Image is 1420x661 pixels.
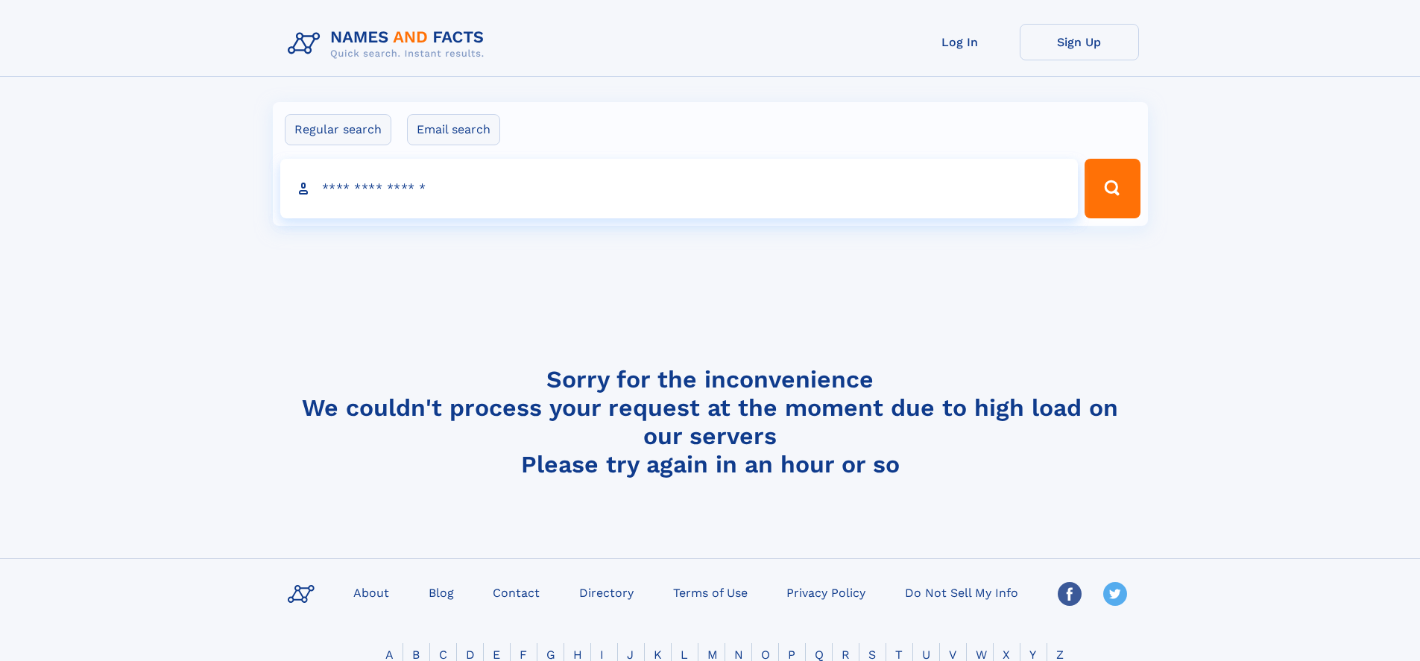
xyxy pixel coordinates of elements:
input: search input [280,159,1079,218]
label: Email search [407,114,500,145]
a: Sign Up [1020,24,1139,60]
a: Privacy Policy [780,581,871,603]
a: Blog [423,581,460,603]
a: Directory [573,581,640,603]
img: Logo Names and Facts [282,24,496,64]
a: Contact [487,581,546,603]
label: Regular search [285,114,391,145]
a: Terms of Use [667,581,754,603]
a: Do Not Sell My Info [899,581,1024,603]
button: Search Button [1085,159,1140,218]
img: Twitter [1103,582,1127,606]
a: About [347,581,395,603]
a: Log In [900,24,1020,60]
img: Facebook [1058,582,1082,606]
h4: Sorry for the inconvenience We couldn't process your request at the moment due to high load on ou... [282,365,1139,478]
